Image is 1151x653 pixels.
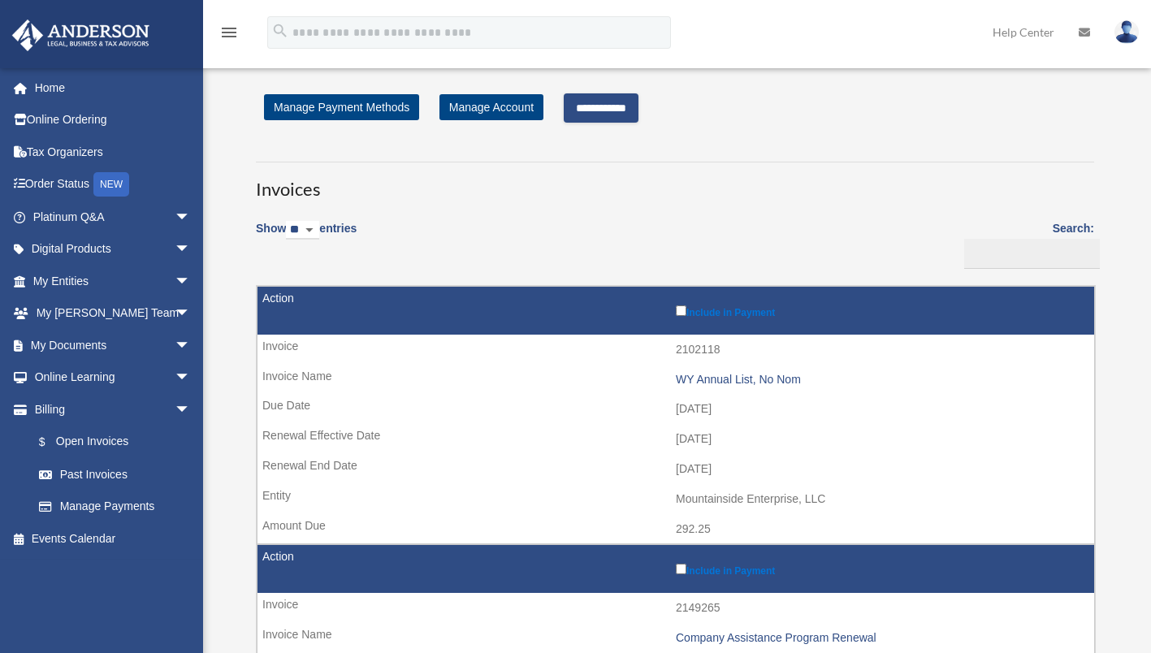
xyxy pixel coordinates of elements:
[264,94,419,120] a: Manage Payment Methods
[256,218,357,256] label: Show entries
[48,432,56,452] span: $
[11,393,207,426] a: Billingarrow_drop_down
[11,168,215,201] a: Order StatusNEW
[958,218,1094,269] label: Search:
[271,22,289,40] i: search
[257,335,1094,365] td: 2102118
[175,233,207,266] span: arrow_drop_down
[11,329,215,361] a: My Documentsarrow_drop_down
[257,424,1094,455] td: [DATE]
[257,394,1094,425] td: [DATE]
[11,201,215,233] a: Platinum Q&Aarrow_drop_down
[676,302,1086,318] label: Include in Payment
[676,373,1086,387] div: WY Annual List, No Nom
[219,28,239,42] a: menu
[23,491,207,523] a: Manage Payments
[23,426,199,459] a: $Open Invoices
[964,239,1100,270] input: Search:
[439,94,543,120] a: Manage Account
[175,265,207,298] span: arrow_drop_down
[11,136,215,168] a: Tax Organizers
[175,297,207,331] span: arrow_drop_down
[175,393,207,426] span: arrow_drop_down
[93,172,129,197] div: NEW
[11,71,215,104] a: Home
[286,221,319,240] select: Showentries
[11,104,215,136] a: Online Ordering
[175,329,207,362] span: arrow_drop_down
[676,564,686,574] input: Include in Payment
[676,631,1086,645] div: Company Assistance Program Renewal
[11,361,215,394] a: Online Learningarrow_drop_down
[11,522,215,555] a: Events Calendar
[175,361,207,395] span: arrow_drop_down
[257,454,1094,485] td: [DATE]
[1114,20,1139,44] img: User Pic
[175,201,207,234] span: arrow_drop_down
[257,593,1094,624] td: 2149265
[219,23,239,42] i: menu
[11,233,215,266] a: Digital Productsarrow_drop_down
[11,297,215,330] a: My [PERSON_NAME] Teamarrow_drop_down
[676,560,1086,577] label: Include in Payment
[7,19,154,51] img: Anderson Advisors Platinum Portal
[676,305,686,316] input: Include in Payment
[257,484,1094,515] td: Mountainside Enterprise, LLC
[11,265,215,297] a: My Entitiesarrow_drop_down
[257,514,1094,545] td: 292.25
[256,162,1094,202] h3: Invoices
[23,458,207,491] a: Past Invoices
